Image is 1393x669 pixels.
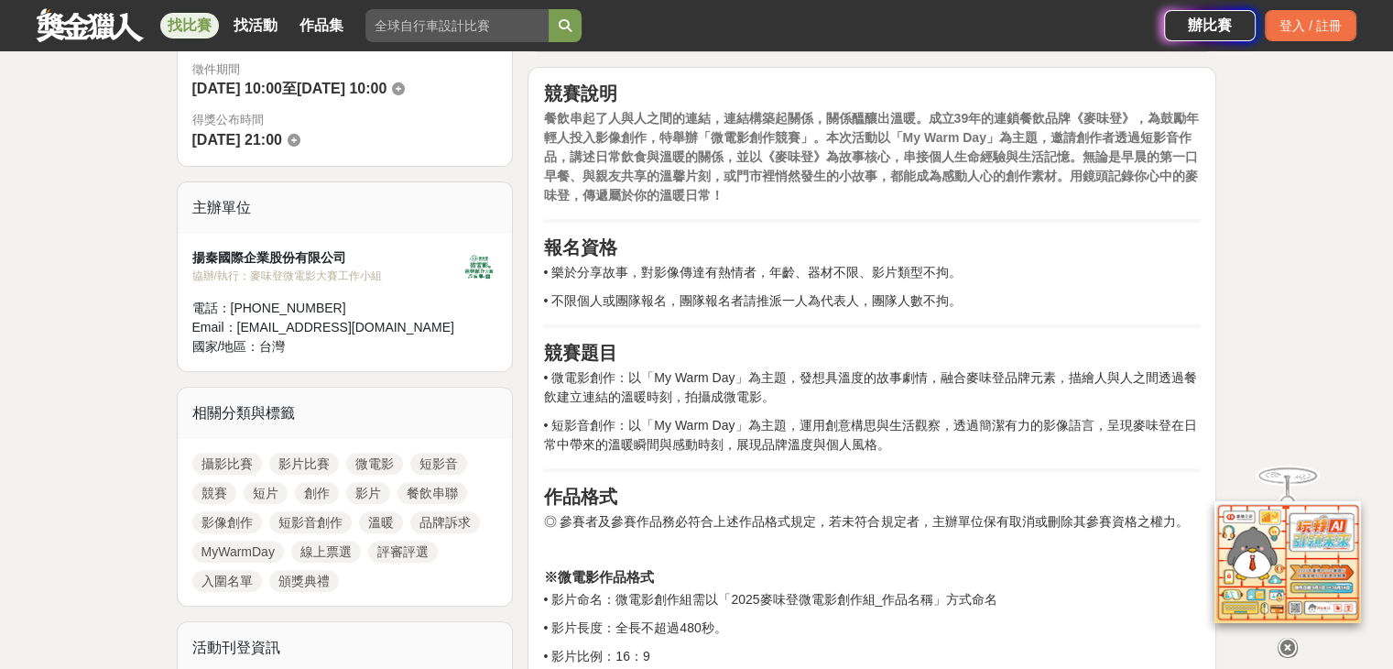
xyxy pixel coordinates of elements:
[543,416,1201,455] p: • 短影音創作：以「My Warm Day」為主題，運用創意構思與生活觀察，透過簡潔有力的影像語言，呈現麥味登在日常中帶來的溫暖瞬間與感動時刻，展現品牌溫度與個人風格。
[365,9,549,42] input: 全球自行車設計比賽
[192,339,260,354] span: 國家/地區：
[397,482,467,504] a: 餐飲串聯
[543,291,1201,311] p: • 不限個人或團隊報名，團隊報名者請推派一人為代表人，團隊人數不拘。
[292,13,351,38] a: 作品集
[368,541,438,563] a: 評審評選
[410,453,467,475] a: 短影音
[192,81,282,96] span: [DATE] 10:00
[269,453,339,475] a: 影片比賽
[543,237,616,258] strong: 報名資格
[192,132,282,148] span: [DATE] 21:00
[192,482,236,504] a: 競賽
[226,13,285,38] a: 找活動
[192,268,462,284] div: 協辦/執行： 麥味登微電影大賽工作小組
[192,453,262,475] a: 攝影比賽
[1265,10,1356,41] div: 登入 / 註冊
[192,570,262,592] a: 入圍名單
[297,81,386,96] span: [DATE] 10:00
[291,541,361,563] a: 線上票選
[543,263,1201,282] p: • 樂於分享故事，對影像傳達有熱情者，年齡、器材不限、影片類型不拘。
[192,318,462,337] div: Email： [EMAIL_ADDRESS][DOMAIN_NAME]
[543,590,1201,609] p: • 影片命名：微電影創作組需以「2025麥味登微電影創作組_作品名稱」方式命名
[259,339,285,354] span: 台灣
[1164,10,1256,41] a: 辦比賽
[543,647,1201,666] p: • 影片比例：16：9
[543,569,653,585] strong: ※微電影作品格式
[269,511,352,533] a: 短影音創作
[543,512,1201,532] p: ◎ 參賽者及參賽作品務必符合上述作品格式規定，若未符合規定者，主辦單位保有取消或刪除其參賽資格之權力。
[410,511,480,533] a: 品牌訴求
[244,482,288,504] a: 短片
[543,487,616,507] strong: 作品格式
[192,62,240,76] span: 徵件期間
[346,453,403,475] a: 微電影
[543,111,1199,203] strong: 餐飲串起了人與人之間的連結，連結構築起關係，關係醞釀出溫暖。成立39年的連鎖餐飲品牌《麥味登》，為鼓勵年輕人投入影像創作，特舉辦「微電影創作競賽」。本次活動以「My Warm Day」為主題，邀...
[346,482,390,504] a: 影片
[192,111,498,129] span: 得獎公布時間
[543,619,1201,638] p: • 影片長度：全長不超過480秒。
[359,511,403,533] a: 溫暖
[1214,498,1361,620] img: d2146d9a-e6f6-4337-9592-8cefde37ba6b.png
[543,343,616,363] strong: 競賽題目
[192,511,262,533] a: 影像創作
[160,13,219,38] a: 找比賽
[192,541,284,563] a: MyWarmDay
[543,83,616,104] strong: 競賽說明
[178,182,513,234] div: 主辦單位
[295,482,339,504] a: 創作
[543,368,1201,407] p: • 微電影創作：以「My Warm Day」為主題，發想具溫度的故事劇情，融合麥味登品牌元素，描繪人與人之間透過餐飲建立連結的溫暖時刻，拍攝成微電影。
[282,81,297,96] span: 至
[192,299,462,318] div: 電話： [PHONE_NUMBER]
[178,388,513,439] div: 相關分類與標籤
[192,248,462,268] div: 揚秦國際企業股份有限公司
[269,570,339,592] a: 頒獎典禮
